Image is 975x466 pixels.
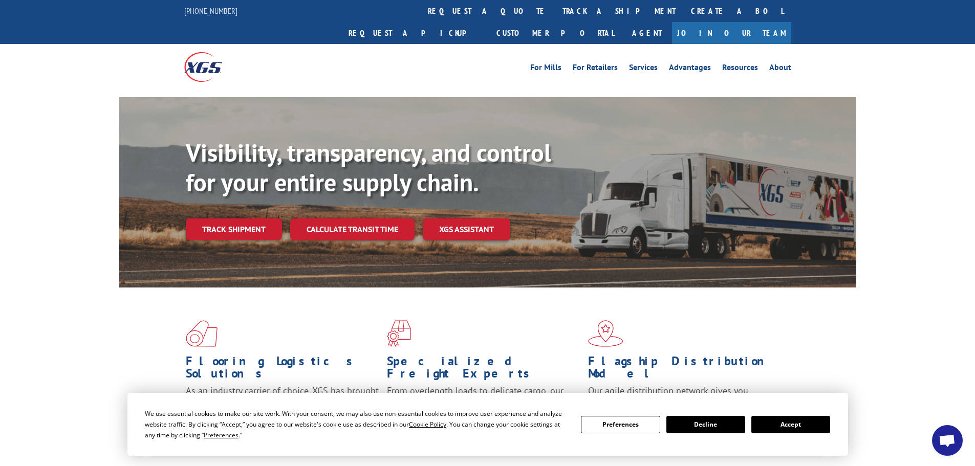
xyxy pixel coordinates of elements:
[489,22,622,44] a: Customer Portal
[387,385,580,430] p: From overlength loads to delicate cargo, our experienced staff knows the best way to move your fr...
[666,416,745,433] button: Decline
[127,393,848,456] div: Cookie Consent Prompt
[423,218,510,240] a: XGS ASSISTANT
[751,416,830,433] button: Accept
[722,63,758,75] a: Resources
[588,320,623,347] img: xgs-icon-flagship-distribution-model-red
[184,6,237,16] a: [PHONE_NUMBER]
[409,420,446,429] span: Cookie Policy
[672,22,791,44] a: Join Our Team
[204,431,239,439] span: Preferences
[530,63,561,75] a: For Mills
[581,416,660,433] button: Preferences
[387,320,411,347] img: xgs-icon-focused-on-flooring-red
[341,22,489,44] a: Request a pickup
[669,63,711,75] a: Advantages
[573,63,618,75] a: For Retailers
[186,218,282,240] a: Track shipment
[290,218,415,240] a: Calculate transit time
[588,385,776,409] span: Our agile distribution network gives you nationwide inventory management on demand.
[769,63,791,75] a: About
[629,63,658,75] a: Services
[186,355,379,385] h1: Flooring Logistics Solutions
[186,385,379,421] span: As an industry carrier of choice, XGS has brought innovation and dedication to flooring logistics...
[932,425,963,456] div: Open chat
[145,408,569,440] div: We use essential cookies to make our site work. With your consent, we may also use non-essential ...
[622,22,672,44] a: Agent
[186,320,218,347] img: xgs-icon-total-supply-chain-intelligence-red
[588,355,782,385] h1: Flagship Distribution Model
[186,137,551,198] b: Visibility, transparency, and control for your entire supply chain.
[387,355,580,385] h1: Specialized Freight Experts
